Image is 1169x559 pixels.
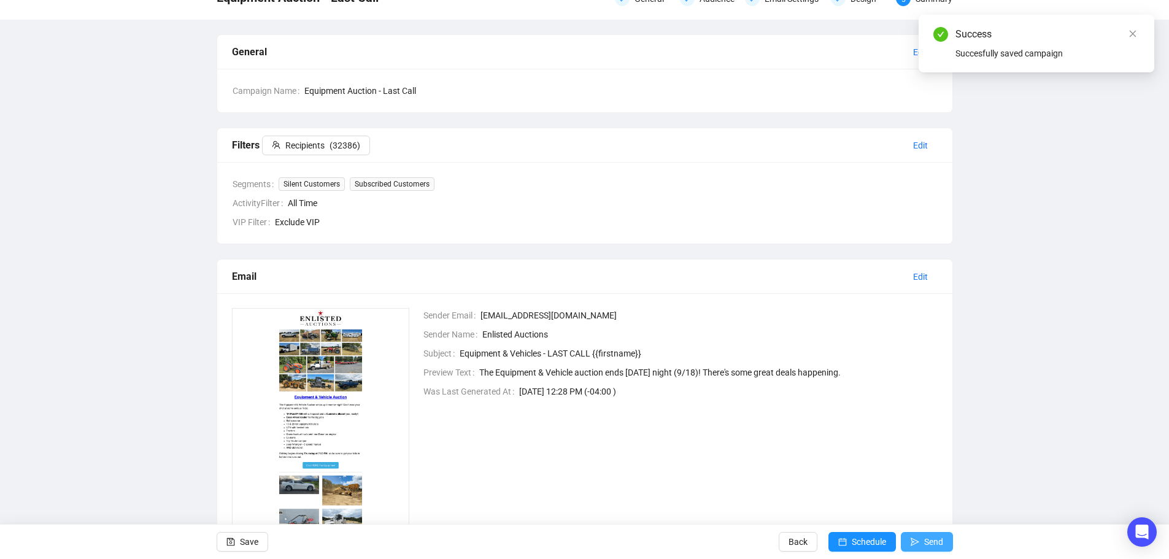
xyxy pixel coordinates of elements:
div: Succesfully saved campaign [955,47,1140,60]
a: Close [1126,27,1140,40]
span: Subscribed Customers [350,177,434,191]
span: Save [240,525,258,559]
span: Sender Name [423,328,482,341]
span: [DATE] 12:28 PM (-04:00 ) [519,385,938,398]
span: ActivityFilter [233,196,288,210]
span: The Equipment & Vehicle auction ends [DATE] night (9/18)! There's some great deals happening. [479,366,938,379]
button: Recipients(32386) [262,136,370,155]
span: Equipment Auction - Last Call [304,84,938,98]
span: Back [789,525,808,559]
span: VIP Filter [233,215,275,229]
span: Subject [423,347,460,360]
button: Edit [903,136,938,155]
span: Was Last Generated At [423,385,519,398]
span: [EMAIL_ADDRESS][DOMAIN_NAME] [480,309,938,322]
span: Send [924,525,943,559]
span: Enlisted Auctions [482,328,938,341]
span: Edit [913,270,928,283]
span: Edit [913,45,928,59]
span: send [911,538,919,546]
span: team [272,141,280,149]
span: Filters [232,139,370,151]
span: save [226,538,235,546]
div: Success [955,27,1140,42]
span: Edit [913,139,928,152]
span: Campaign Name [233,84,304,98]
span: Sender Email [423,309,480,322]
button: Send [901,532,953,552]
div: Email [232,269,903,284]
span: Silent Customers [279,177,345,191]
button: Edit [903,267,938,287]
span: Recipients [285,139,325,152]
span: Exclude VIP [275,215,938,229]
button: Edit [903,42,938,62]
span: Segments [233,177,279,191]
button: Save [217,532,268,552]
img: 1758126458567-efVae6QMQ9vBwKgM.png [232,308,410,555]
button: Back [779,532,817,552]
span: close [1128,29,1137,38]
span: check-circle [933,27,948,42]
span: Preview Text [423,366,479,379]
span: calendar [838,538,847,546]
span: ( 32386 ) [330,139,360,152]
div: Open Intercom Messenger [1127,517,1157,547]
span: All Time [288,196,938,210]
button: Schedule [828,532,896,552]
span: Schedule [852,525,886,559]
span: Equipment & Vehicles - LAST CALL {{firstname}} [460,347,938,360]
div: General [232,44,903,60]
